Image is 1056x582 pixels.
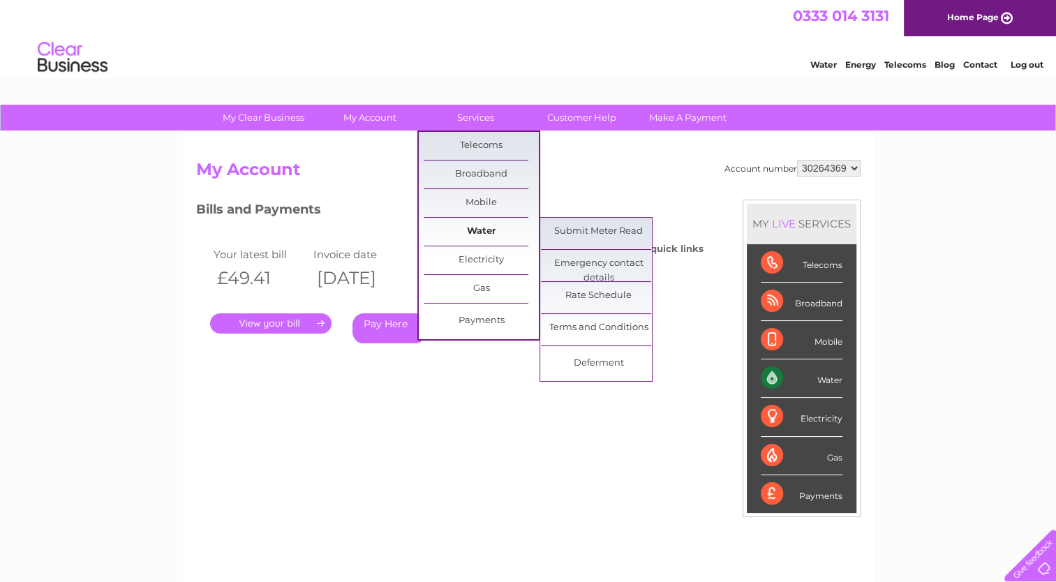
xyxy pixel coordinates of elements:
[310,245,410,264] td: Invoice date
[630,105,745,130] a: Make A Payment
[793,7,889,24] a: 0333 014 3131
[963,59,997,70] a: Contact
[424,307,539,335] a: Payments
[769,217,798,230] div: LIVE
[761,321,842,359] div: Mobile
[210,313,332,334] a: .
[199,8,858,68] div: Clear Business is a trading name of Verastar Limited (registered in [GEOGRAPHIC_DATA] No. 3667643...
[761,244,842,283] div: Telecoms
[761,398,842,436] div: Electricity
[541,350,656,378] a: Deferment
[810,59,837,70] a: Water
[424,189,539,217] a: Mobile
[884,59,926,70] a: Telecoms
[210,264,311,292] th: £49.41
[541,282,656,310] a: Rate Schedule
[761,475,842,513] div: Payments
[524,105,639,130] a: Customer Help
[352,313,426,343] a: Pay Here
[1010,59,1043,70] a: Log out
[424,246,539,274] a: Electricity
[424,275,539,303] a: Gas
[935,59,955,70] a: Blog
[37,36,108,79] img: logo.png
[424,218,539,246] a: Water
[424,161,539,188] a: Broadband
[747,204,856,244] div: MY SERVICES
[418,105,533,130] a: Services
[845,59,876,70] a: Energy
[761,359,842,398] div: Water
[424,132,539,160] a: Telecoms
[312,105,427,130] a: My Account
[206,105,321,130] a: My Clear Business
[541,250,656,278] a: Emergency contact details
[310,264,410,292] th: [DATE]
[196,160,861,186] h2: My Account
[761,283,842,321] div: Broadband
[541,218,656,246] a: Submit Meter Read
[210,245,311,264] td: Your latest bill
[541,314,656,342] a: Terms and Conditions
[761,437,842,475] div: Gas
[724,160,861,177] div: Account number
[196,200,704,224] h3: Bills and Payments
